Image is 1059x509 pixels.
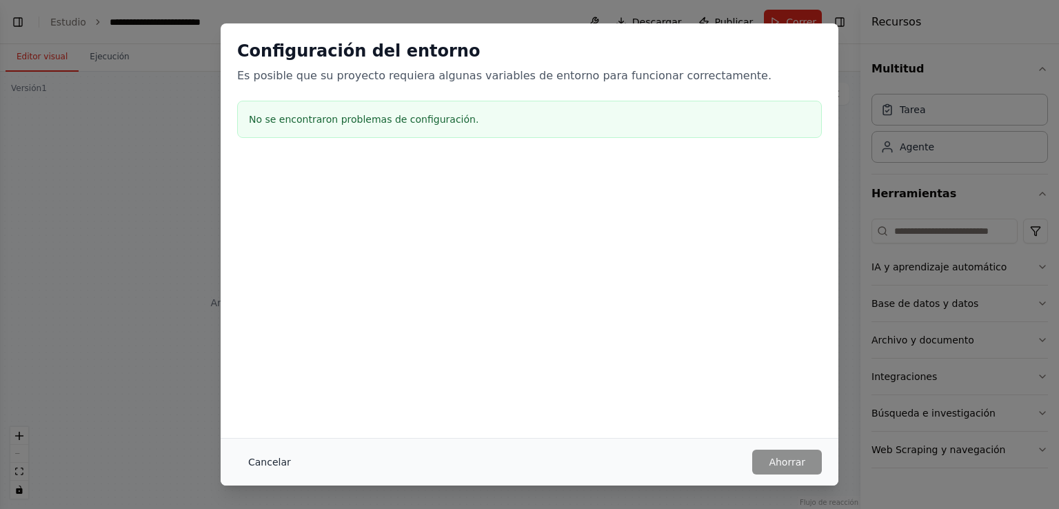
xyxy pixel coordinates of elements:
[248,457,291,468] font: Cancelar
[752,450,822,475] button: Ahorrar
[237,41,480,61] font: Configuración del entorno
[237,69,771,82] font: Es posible que su proyecto requiera algunas variables de entorno para funcionar correctamente.
[237,450,302,475] button: Cancelar
[769,457,805,468] font: Ahorrar
[249,114,478,125] font: No se encontraron problemas de configuración.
